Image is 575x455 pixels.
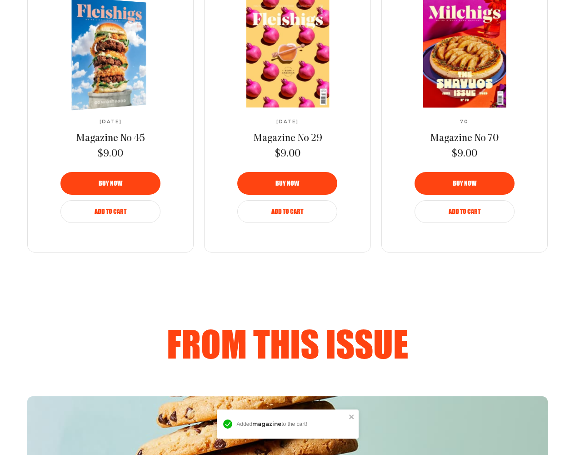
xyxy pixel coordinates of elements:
[275,147,300,161] span: $9.00
[271,208,303,215] span: Add to Cart
[237,200,337,223] button: Add to Cart
[237,421,346,427] div: Added to the cart!
[415,172,515,195] button: Buy now
[237,172,337,195] button: Buy now
[349,413,355,420] button: close
[453,180,476,187] span: Buy now
[275,180,299,187] span: Buy now
[449,208,480,215] span: Add to Cart
[430,133,499,144] span: Magazine No 70
[430,132,499,146] a: Magazine No 70
[60,200,160,223] button: Add to Cart
[60,172,160,195] button: Buy now
[253,133,322,144] span: Magazine No 29
[253,132,322,146] a: Magazine No 29
[76,132,145,146] a: Magazine No 45
[95,208,126,215] span: Add to Cart
[99,180,122,187] span: Buy now
[76,133,145,144] span: Magazine No 45
[252,420,281,427] span: magazine
[460,119,469,125] span: 70
[100,119,122,125] span: [DATE]
[98,147,123,161] span: $9.00
[415,200,515,223] button: Add to Cart
[55,325,520,362] h2: From this issue
[276,119,299,125] span: [DATE]
[452,147,477,161] span: $9.00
